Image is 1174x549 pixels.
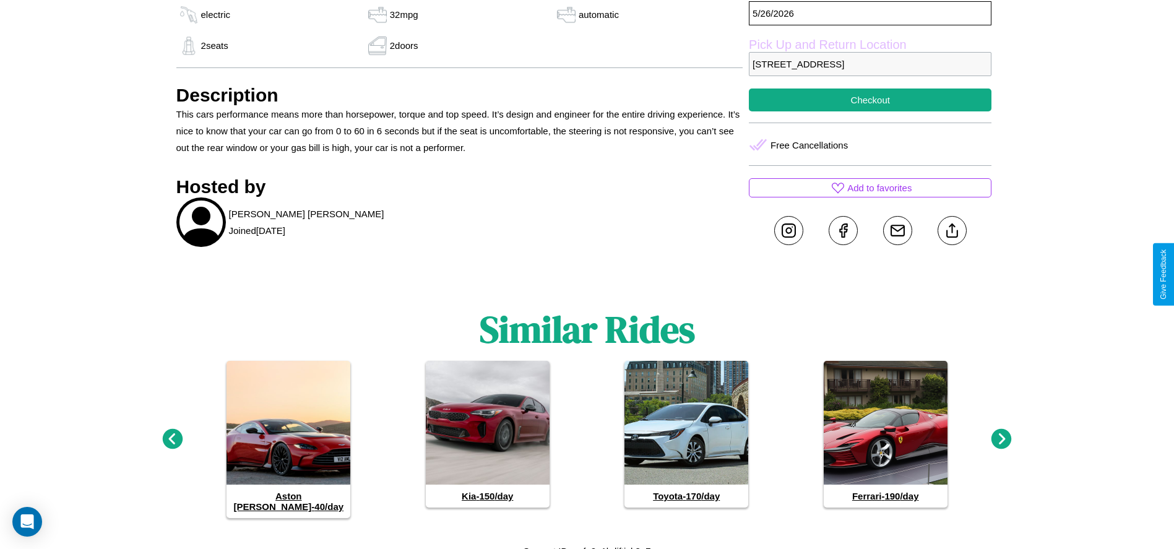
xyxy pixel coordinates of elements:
[770,137,848,153] p: Free Cancellations
[227,485,350,518] h4: Aston [PERSON_NAME] - 40 /day
[12,507,42,537] div: Open Intercom Messenger
[176,6,201,24] img: gas
[749,178,991,197] button: Add to favorites
[201,6,231,23] p: electric
[480,304,695,355] h1: Similar Rides
[624,361,748,508] a: Toyota-170/day
[749,1,991,25] p: 5 / 26 / 2026
[749,52,991,76] p: [STREET_ADDRESS]
[176,85,743,106] h3: Description
[749,89,991,111] button: Checkout
[176,176,743,197] h3: Hosted by
[390,6,418,23] p: 32 mpg
[554,6,579,24] img: gas
[176,37,201,55] img: gas
[1159,249,1168,300] div: Give Feedback
[229,222,285,239] p: Joined [DATE]
[229,205,384,222] p: [PERSON_NAME] [PERSON_NAME]
[579,6,619,23] p: automatic
[176,106,743,156] p: This cars performance means more than horsepower, torque and top speed. It’s design and engineer ...
[365,37,390,55] img: gas
[426,485,550,508] h4: Kia - 150 /day
[365,6,390,24] img: gas
[847,179,912,196] p: Add to favorites
[624,485,748,508] h4: Toyota - 170 /day
[824,485,947,508] h4: Ferrari - 190 /day
[390,37,418,54] p: 2 doors
[749,38,991,52] label: Pick Up and Return Location
[426,361,550,508] a: Kia-150/day
[824,361,947,508] a: Ferrari-190/day
[201,37,228,54] p: 2 seats
[227,361,350,518] a: Aston [PERSON_NAME]-40/day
